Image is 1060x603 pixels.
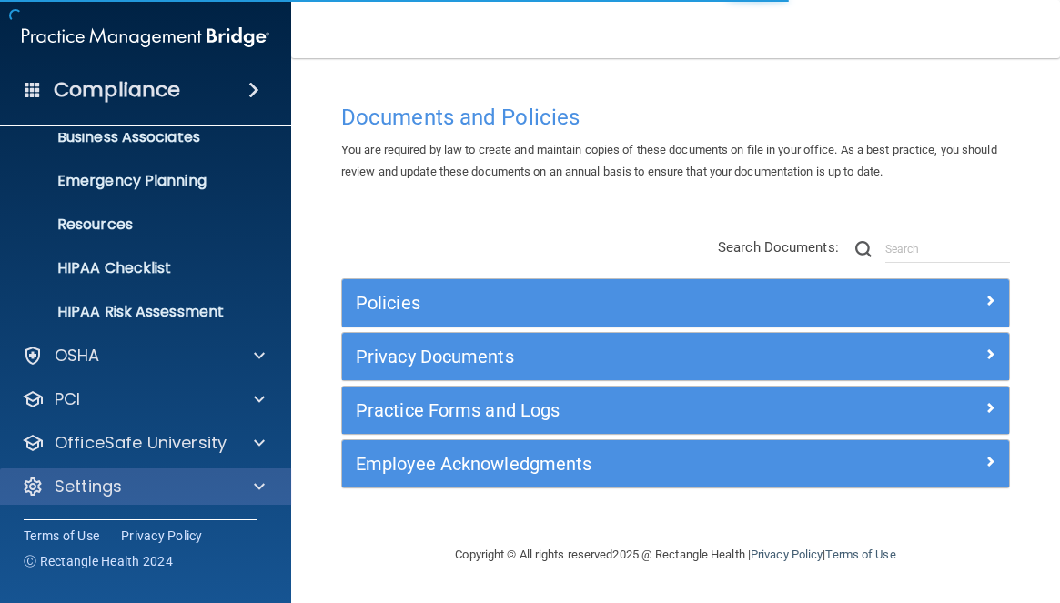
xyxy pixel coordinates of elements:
a: Employee Acknowledgments [356,449,995,478]
a: PCI [22,388,265,410]
p: OfficeSafe University [55,432,227,454]
h5: Employee Acknowledgments [356,454,829,474]
div: Copyright © All rights reserved 2025 @ Rectangle Health | | [344,526,1008,584]
span: Ⓒ Rectangle Health 2024 [24,552,173,570]
p: OSHA [55,345,100,367]
h5: Practice Forms and Logs [356,400,829,420]
img: PMB logo [22,19,269,55]
a: Privacy Policy [751,548,823,561]
a: Policies [356,288,995,317]
a: OSHA [22,345,265,367]
a: Terms of Use [24,527,99,545]
img: ic-search.3b580494.png [855,241,872,257]
p: HIPAA Checklist [12,259,260,277]
a: OfficeSafe University [22,432,265,454]
p: Settings [55,476,122,497]
p: Business Associates [12,128,260,146]
h4: Documents and Policies [341,106,1010,129]
a: Privacy Policy [121,527,203,545]
p: PCI [55,388,80,410]
input: Search [885,236,1010,263]
p: HIPAA Risk Assessment [12,303,260,321]
span: Search Documents: [718,239,839,256]
h5: Policies [356,293,829,313]
a: Terms of Use [825,548,895,561]
p: Emergency Planning [12,172,260,190]
p: Resources [12,216,260,234]
a: Settings [22,476,265,497]
span: You are required by law to create and maintain copies of these documents on file in your office. ... [341,143,997,178]
h5: Privacy Documents [356,347,829,367]
h4: Compliance [54,77,180,103]
a: Practice Forms and Logs [356,396,995,425]
a: Privacy Documents [356,342,995,371]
